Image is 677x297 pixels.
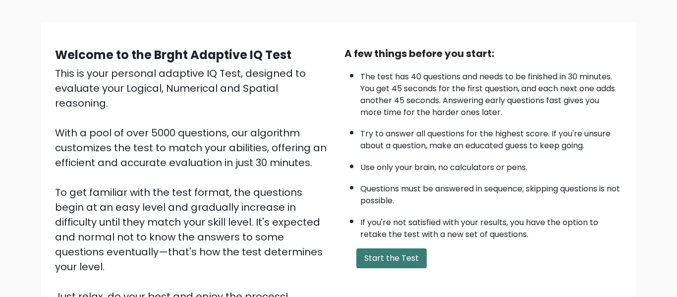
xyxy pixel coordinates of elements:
li: Use only your brain, no calculators or pens. [360,157,622,174]
div: A few things before you start: [344,46,622,61]
li: Questions must be answered in sequence; skipping questions is not possible. [360,178,622,207]
b: Welcome to the Brght Adaptive IQ Test [55,47,291,63]
li: The test has 40 questions and needs to be finished in 30 minutes. You get 45 seconds for the firs... [360,66,622,119]
li: If you're not satisfied with your results, you have the option to retake the test with a new set ... [360,212,622,240]
button: Start the Test [356,248,427,268]
li: Try to answer all questions for the highest score. If you're unsure about a question, make an edu... [360,123,622,152]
